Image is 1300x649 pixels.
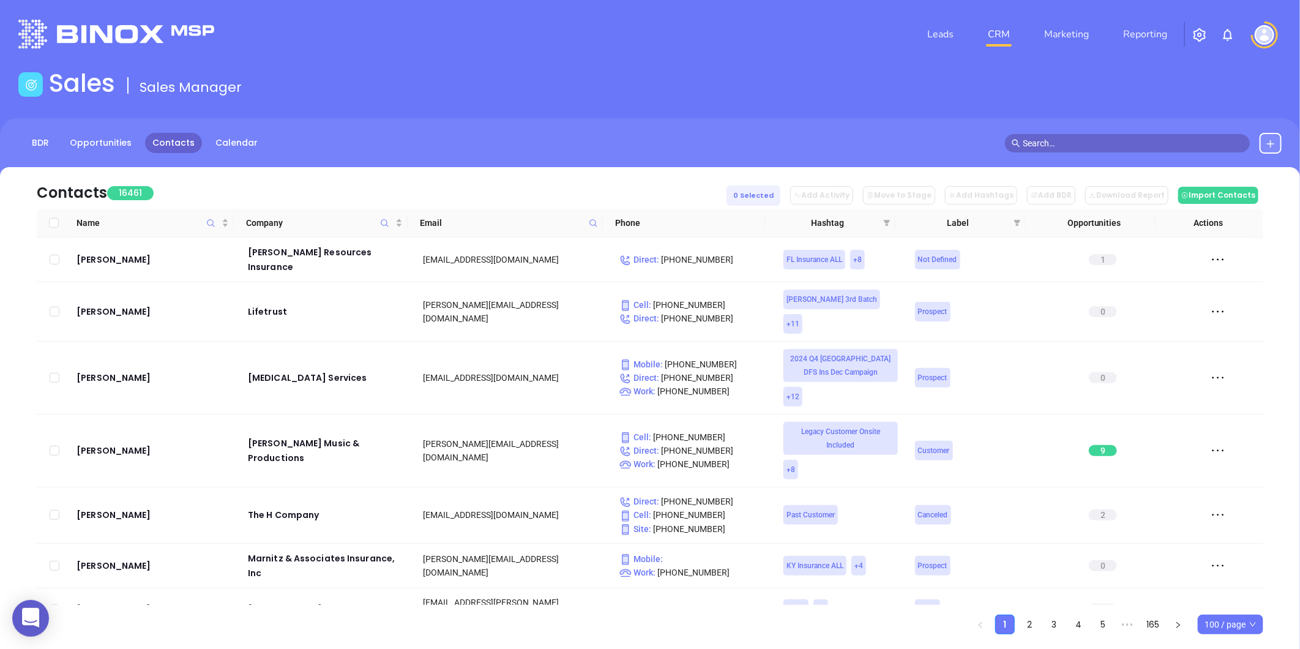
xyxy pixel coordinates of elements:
div: Lifetrust [248,304,406,319]
span: + 4 [854,559,863,572]
a: [PERSON_NAME] [77,558,231,573]
a: [PERSON_NAME] [77,252,231,267]
p: [PHONE_NUMBER] [619,566,766,579]
span: Direct : [619,497,659,506]
a: 165 [1143,615,1163,634]
button: Download Report [1085,186,1168,204]
span: Cell : [619,300,651,310]
a: 3 [1045,615,1063,634]
a: [MEDICAL_DATA] Services [248,370,406,385]
p: [PHONE_NUMBER] [619,312,766,325]
span: Direct : [619,255,659,264]
span: left [977,621,984,629]
div: Marnitz & Associates Insurance, Inc [248,551,406,580]
span: Avoid [786,602,805,616]
li: 2 [1020,615,1039,634]
span: 2 [1089,509,1117,520]
a: Leads [922,22,958,47]
span: Email [420,216,584,230]
a: [PERSON_NAME] Associates [248,602,406,617]
a: [PERSON_NAME] [77,602,231,617]
div: [PERSON_NAME] Resources Insurance [248,245,406,274]
span: FL Insurance ALL [786,253,842,266]
span: 2024 Q4 [GEOGRAPHIC_DATA] DFS Ins Dec Campaign [786,352,894,379]
span: Mobile : [619,359,663,369]
span: Direct : [619,446,659,456]
a: Opportunities [62,133,139,153]
p: [PHONE_NUMBER] [619,602,766,616]
button: left [971,615,990,634]
span: KY Insurance ALL [786,559,843,572]
span: Site : [619,524,651,534]
a: 1 [996,615,1014,634]
a: Marketing [1039,22,1094,47]
span: Hashtag [777,216,878,230]
span: 0 [1089,604,1117,615]
button: Add Activity [790,186,853,204]
div: Contacts [37,182,107,204]
a: 4 [1069,615,1088,634]
p: [PHONE_NUMBER] [619,358,766,371]
p: [PHONE_NUMBER] [619,508,766,522]
span: [PERSON_NAME] 3rd Batch [786,293,877,306]
a: [PERSON_NAME] [77,443,231,458]
span: Mobile : [619,554,663,564]
p: [PHONE_NUMBER] [619,298,766,312]
span: Cell : [619,432,651,442]
span: Not Defined [918,253,957,266]
button: right [1168,615,1188,634]
span: 0 [1089,306,1117,317]
span: Work : [619,568,656,577]
span: Prospect [918,559,947,572]
li: 1 [995,615,1015,634]
span: Sales Manager [140,78,242,97]
a: [PERSON_NAME] [77,304,231,319]
span: Company [246,216,392,230]
img: logo [18,20,214,48]
h1: Sales [49,69,115,98]
span: Canceled [918,508,948,522]
a: CRM [983,22,1015,47]
img: user [1255,25,1274,45]
span: Prospect [918,371,947,385]
p: [PHONE_NUMBER] [619,371,766,385]
span: ••• [1118,615,1137,634]
span: filter [1014,219,1021,227]
a: [PERSON_NAME] Music & Productions [248,436,406,465]
span: + 1 [816,602,825,616]
th: Actions [1156,209,1253,238]
button: Import Contacts [1178,187,1258,204]
span: Work : [619,386,656,396]
span: + 8 [853,253,862,266]
div: [EMAIL_ADDRESS][DOMAIN_NAME] [423,253,602,266]
span: 9 [1089,445,1117,456]
li: 5 [1093,615,1113,634]
li: 3 [1044,615,1064,634]
li: Previous Page [971,615,990,634]
a: Calendar [208,133,265,153]
li: 4 [1069,615,1088,634]
span: Label [908,216,1009,230]
li: Next 5 Pages [1118,615,1137,634]
button: Move to Stage [863,186,935,204]
div: The H Company [248,508,406,522]
a: Reporting [1118,22,1172,47]
p: [PHONE_NUMBER] [619,522,766,536]
span: 100 / page [1205,615,1257,634]
img: iconNotification [1220,28,1235,42]
a: 2 [1020,615,1039,634]
p: [PHONE_NUMBER] [619,430,766,444]
span: 16461 [107,186,154,200]
div: Page Size [1198,615,1263,634]
div: 0 Selected [727,186,780,206]
span: Prospect [918,305,947,318]
span: Work : [619,459,656,469]
div: [PERSON_NAME][EMAIL_ADDRESS][DOMAIN_NAME] [423,298,602,325]
span: 1 [1089,254,1117,265]
span: search [1012,139,1020,148]
p: [PHONE_NUMBER] [619,385,766,398]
